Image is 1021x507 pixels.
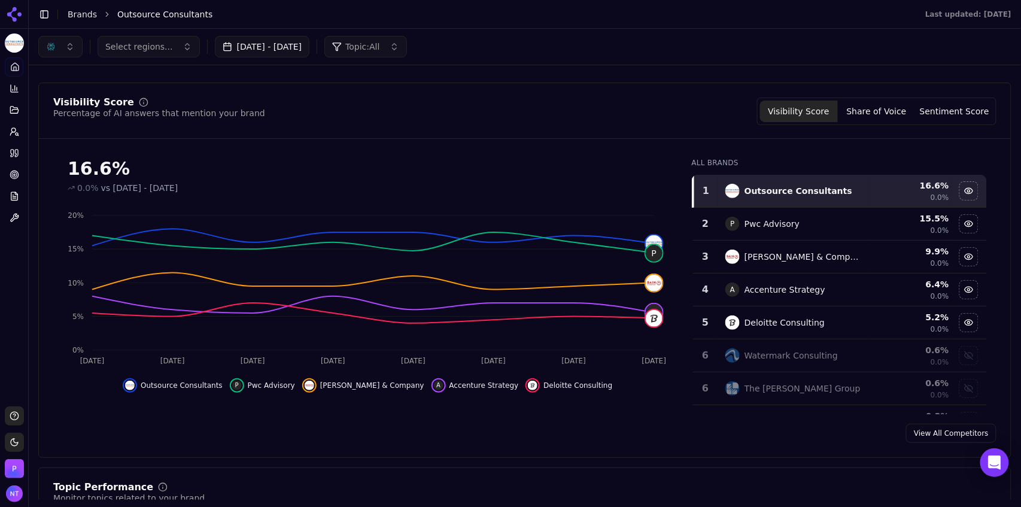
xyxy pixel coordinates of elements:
div: Watermark Consulting [745,350,838,362]
span: Deloitte Consulting [543,381,612,390]
span: 0.0% [931,259,949,268]
button: Show watermark consulting data [959,346,979,365]
img: outsource consultants [646,235,663,252]
div: 3 [698,250,713,264]
div: Accenture Strategy [745,284,825,296]
div: All Brands [692,158,987,168]
button: Current brand: Outsource Consultants [5,34,24,53]
span: 0.0% [931,193,949,202]
button: Hide accenture strategy data [432,378,519,393]
button: Hide outsource consultants data [123,378,223,393]
img: Nate Tower [6,485,23,502]
tr: 0.3%Show kearney (formerly a.t. kearney) data [693,405,987,438]
div: 4 [698,283,713,297]
nav: breadcrumb [68,8,901,20]
span: Topic: All [345,41,379,53]
div: Topic Performance [53,482,153,492]
div: 6 [698,381,713,396]
a: Brands [68,10,97,19]
div: Percentage of AI answers that mention your brand [53,107,265,119]
div: 6.4 % [873,278,949,290]
div: Visibility Score [53,98,134,107]
tr: 4AAccenture Strategy6.4%0.0%Hide accenture strategy data [693,274,987,306]
div: Outsource Consultants [745,185,852,197]
tr: 3bain & company[PERSON_NAME] & Company9.9%0.0%Hide bain & company data [693,241,987,274]
tr: 6watermark consultingWatermark Consulting0.6%0.0%Show watermark consulting data [693,339,987,372]
div: 5.2 % [873,311,949,323]
span: A [725,283,740,297]
span: Select regions... [105,41,173,53]
tspan: [DATE] [562,357,587,366]
img: bain & company [646,275,663,292]
div: 16.6% [68,158,668,180]
span: [PERSON_NAME] & Company [320,381,424,390]
span: Pwc Advisory [248,381,295,390]
button: Hide bain & company data [302,378,424,393]
tr: 6the hackett groupThe [PERSON_NAME] Group0.6%0.0%Show the hackett group data [693,372,987,405]
span: P [232,381,242,390]
img: bain & company [305,381,314,390]
div: 0.3 % [873,410,949,422]
span: 0.0% [931,226,949,235]
button: Show the hackett group data [959,379,979,398]
button: Hide deloitte consulting data [959,313,979,332]
tspan: 10% [68,279,84,287]
span: 0.0% [931,390,949,400]
div: 6 [698,348,713,363]
div: 0.6 % [873,344,949,356]
img: deloitte consulting [528,381,537,390]
tspan: 0% [72,346,84,354]
div: Open Intercom Messenger [980,448,1009,477]
button: Hide pwc advisory data [959,214,979,233]
img: deloitte consulting [646,310,663,327]
button: [DATE] - [DATE] [215,36,310,57]
img: deloitte consulting [725,315,740,330]
div: 2 [698,217,713,231]
img: watermark consulting [725,348,740,363]
div: Deloitte Consulting [745,317,825,329]
div: [PERSON_NAME] & Company [745,251,863,263]
div: Monitor topics related to your brand [53,492,205,504]
img: bain & company [725,250,740,264]
tr: 5deloitte consultingDeloitte Consulting5.2%0.0%Hide deloitte consulting data [693,306,987,339]
tspan: [DATE] [321,357,345,366]
span: P [725,217,740,231]
img: Outsource Consultants [5,34,24,53]
tspan: 20% [68,211,84,220]
div: Pwc Advisory [745,218,800,230]
div: 15.5 % [873,212,949,224]
tr: 2PPwc Advisory15.5%0.0%Hide pwc advisory data [693,208,987,241]
span: 0.0% [931,324,949,334]
div: 9.9 % [873,245,949,257]
tspan: [DATE] [160,357,185,366]
tspan: 5% [72,312,84,321]
span: Outsource Consultants [141,381,223,390]
button: Open user button [6,485,23,502]
tspan: 15% [68,245,84,254]
tr: 1outsource consultantsOutsource Consultants16.6%0.0%Hide outsource consultants data [693,175,987,208]
span: P [646,245,663,262]
span: 0.0% [931,292,949,301]
button: Visibility Score [760,101,838,122]
button: Share of Voice [838,101,916,122]
button: Hide pwc advisory data [230,378,295,393]
span: Outsource Consultants [117,8,212,20]
tspan: [DATE] [642,357,667,366]
img: the hackett group [725,381,740,396]
button: Hide bain & company data [959,247,979,266]
span: 0.0% [77,182,99,194]
img: outsource consultants [125,381,135,390]
tspan: [DATE] [481,357,506,366]
div: Last updated: [DATE] [925,10,1011,19]
div: 5 [698,315,713,330]
button: Hide outsource consultants data [959,181,979,201]
span: A [646,304,663,321]
button: Hide deloitte consulting data [525,378,612,393]
div: 1 [699,184,713,198]
button: Show kearney (formerly a.t. kearney) data [959,412,979,431]
tspan: [DATE] [401,357,426,366]
span: vs [DATE] - [DATE] [101,182,178,194]
div: The [PERSON_NAME] Group [745,382,861,394]
img: outsource consultants [725,184,740,198]
span: 0.0% [931,357,949,367]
